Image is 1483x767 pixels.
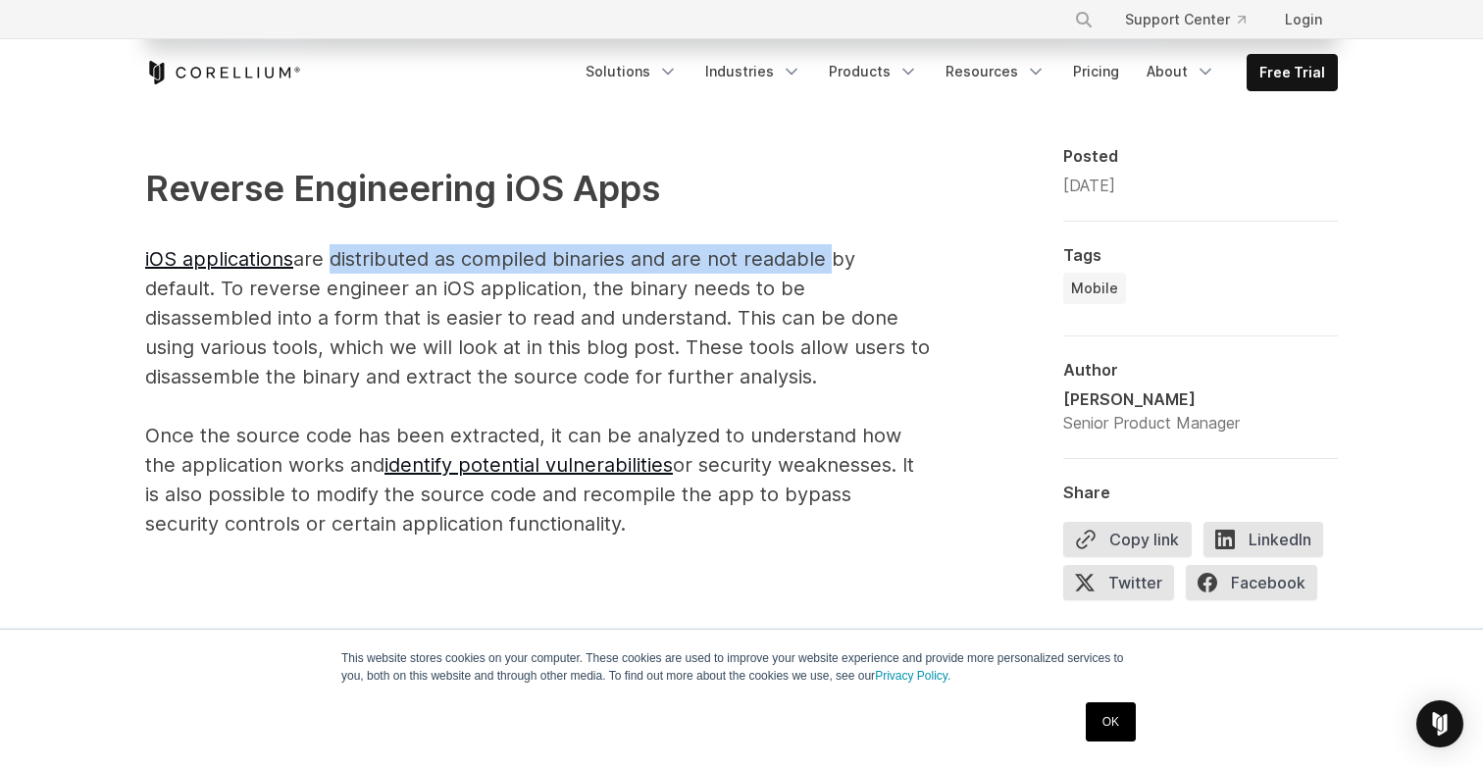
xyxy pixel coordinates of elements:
[875,669,950,683] a: Privacy Policy.
[1063,565,1174,600] span: Twitter
[1203,522,1335,565] a: LinkedIn
[384,453,673,477] a: identify potential vulnerabilities
[1063,483,1338,502] div: Share
[1186,565,1329,608] a: Facebook
[1063,273,1126,304] a: Mobile
[1061,54,1131,89] a: Pricing
[145,61,301,84] a: Corellium Home
[1086,702,1136,741] a: OK
[1063,411,1240,435] div: Senior Product Manager
[145,162,930,538] p: are distributed as compiled binaries and are not readable by default. To reverse engineer an iOS ...
[693,54,813,89] a: Industries
[934,54,1057,89] a: Resources
[1063,360,1338,380] div: Author
[145,247,293,271] a: iOS applications
[1269,2,1338,37] a: Login
[817,54,930,89] a: Products
[1063,146,1338,166] div: Posted
[1063,245,1338,265] div: Tags
[1063,522,1192,557] button: Copy link
[1063,565,1186,608] a: Twitter
[1203,522,1323,557] span: LinkedIn
[1135,54,1227,89] a: About
[574,54,1338,91] div: Navigation Menu
[574,54,690,89] a: Solutions
[1066,2,1101,37] button: Search
[145,167,660,210] span: Reverse Engineering iOS Apps
[1248,55,1337,90] a: Free Trial
[1416,700,1463,747] div: Open Intercom Messenger
[1109,2,1261,37] a: Support Center
[1050,2,1338,37] div: Navigation Menu
[1186,565,1317,600] span: Facebook
[341,649,1142,685] p: This website stores cookies on your computer. These cookies are used to improve your website expe...
[1063,387,1240,411] div: [PERSON_NAME]
[1071,279,1118,298] span: Mobile
[1063,176,1115,195] span: [DATE]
